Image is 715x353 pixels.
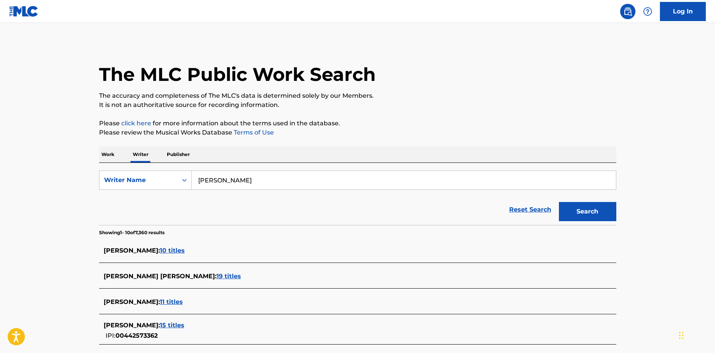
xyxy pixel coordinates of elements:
[160,298,183,305] span: 11 titles
[121,120,151,127] a: click here
[104,298,160,305] span: [PERSON_NAME] :
[104,273,217,280] span: [PERSON_NAME] [PERSON_NAME] :
[99,119,616,128] p: Please for more information about the terms used in the database.
[99,146,117,163] p: Work
[160,247,185,254] span: 10 titles
[104,322,160,329] span: [PERSON_NAME] :
[116,332,158,339] span: 00442573362
[505,201,555,218] a: Reset Search
[677,316,715,353] iframe: Chat Widget
[130,146,151,163] p: Writer
[679,324,684,347] div: Drag
[164,146,192,163] p: Publisher
[620,4,635,19] a: Public Search
[640,4,655,19] div: Help
[99,171,616,225] form: Search Form
[99,128,616,137] p: Please review the Musical Works Database
[660,2,706,21] a: Log In
[217,273,241,280] span: 19 titles
[99,229,164,236] p: Showing 1 - 10 of 7,360 results
[9,6,39,17] img: MLC Logo
[232,129,274,136] a: Terms of Use
[99,91,616,100] p: The accuracy and completeness of The MLC's data is determined solely by our Members.
[99,63,376,86] h1: The MLC Public Work Search
[559,202,616,221] button: Search
[104,247,160,254] span: [PERSON_NAME] :
[104,176,173,185] div: Writer Name
[160,322,184,329] span: 15 titles
[623,7,632,16] img: search
[106,332,116,339] span: IPI:
[99,100,616,110] p: It is not an authoritative source for recording information.
[643,7,652,16] img: help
